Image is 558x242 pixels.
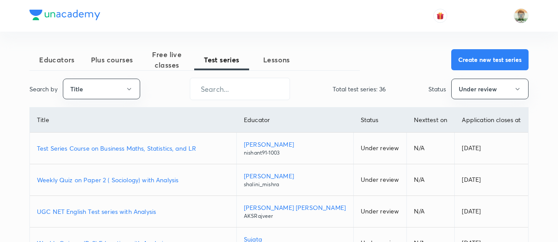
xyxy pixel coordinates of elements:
[244,171,346,188] a: [PERSON_NAME]shalini_mishra
[29,54,84,65] span: Educators
[451,49,529,70] button: Create new test series
[29,10,100,22] a: Company Logo
[244,203,346,220] a: [PERSON_NAME] [PERSON_NAME]AKSRajveer
[29,84,58,94] p: Search by
[37,207,229,216] a: UGC NET English Test series with Analysis
[451,79,529,99] button: Under review
[353,196,406,228] td: Under review
[249,54,304,65] span: Lessons
[333,84,386,94] p: Total test series: 36
[455,196,528,228] td: [DATE]
[139,49,194,70] span: Free live classes
[406,108,455,133] th: Next test on
[353,108,406,133] th: Status
[30,108,236,133] th: Title
[406,164,455,196] td: N/A
[29,10,100,20] img: Company Logo
[244,149,346,157] p: nishant91-1003
[63,79,140,99] button: Title
[37,144,229,153] a: Test Series Course on Business Maths, Statistics, and LR
[353,133,406,164] td: Under review
[236,108,353,133] th: Educator
[455,133,528,164] td: [DATE]
[406,133,455,164] td: N/A
[406,196,455,228] td: N/A
[455,164,528,196] td: [DATE]
[244,140,346,149] p: [PERSON_NAME]
[244,171,346,181] p: [PERSON_NAME]
[244,140,346,157] a: [PERSON_NAME]nishant91-1003
[244,212,346,220] p: AKSRajveer
[353,164,406,196] td: Under review
[428,84,446,94] p: Status
[455,108,528,133] th: Application closes at
[84,54,139,65] span: Plus courses
[436,12,444,20] img: avatar
[190,78,290,100] input: Search...
[514,8,529,23] img: Ram Mohan Raav
[433,9,447,23] button: avatar
[244,181,346,188] p: shalini_mishra
[244,203,346,212] p: [PERSON_NAME] [PERSON_NAME]
[194,54,249,65] span: Test series
[37,175,229,184] a: Weekly Quiz on Paper 2 ( Sociology) with Analysis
